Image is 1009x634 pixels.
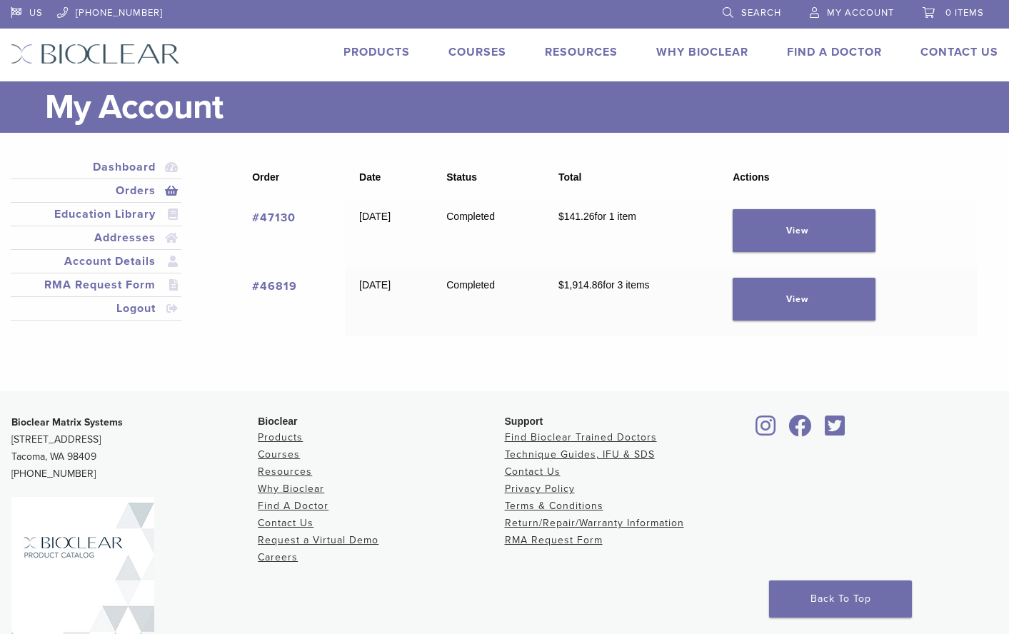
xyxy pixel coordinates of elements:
a: View order number 46819 [252,279,297,293]
a: Logout [14,300,179,317]
span: Order [252,171,279,183]
a: Contact Us [920,45,998,59]
a: Careers [258,551,298,563]
span: My Account [827,7,894,19]
a: Resources [258,466,312,478]
a: Resources [545,45,618,59]
a: Account Details [14,253,179,270]
strong: Bioclear Matrix Systems [11,416,123,428]
a: Find Bioclear Trained Doctors [505,431,657,443]
a: Contact Us [258,517,313,529]
a: Find A Doctor [258,500,328,512]
span: $ [558,211,564,222]
a: Terms & Conditions [505,500,603,512]
a: View order 46819 [733,278,875,321]
p: [STREET_ADDRESS] Tacoma, WA 98409 [PHONE_NUMBER] [11,414,258,483]
a: RMA Request Form [14,276,179,293]
span: Date [359,171,381,183]
td: Completed [432,268,544,336]
a: Courses [448,45,506,59]
img: Bioclear [11,44,180,64]
a: Bioclear [784,423,817,438]
span: Actions [733,171,769,183]
span: Support [505,416,543,427]
time: [DATE] [359,211,391,222]
span: 1,914.86 [558,279,603,291]
td: for 1 item [544,199,718,268]
a: Privacy Policy [505,483,575,495]
a: Contact Us [505,466,561,478]
a: Why Bioclear [656,45,748,59]
span: Bioclear [258,416,297,427]
a: RMA Request Form [505,534,603,546]
a: Bioclear [820,423,850,438]
a: Addresses [14,229,179,246]
span: Status [446,171,477,183]
span: Search [741,7,781,19]
a: Orders [14,182,179,199]
a: Back To Top [769,580,912,618]
time: [DATE] [359,279,391,291]
a: Request a Virtual Demo [258,534,378,546]
a: Education Library [14,206,179,223]
a: Products [258,431,303,443]
span: 0 items [945,7,984,19]
h1: My Account [45,81,998,133]
td: for 3 items [544,268,718,336]
a: Dashboard [14,158,179,176]
nav: Account pages [11,156,181,338]
td: Completed [432,199,544,268]
a: Find A Doctor [787,45,882,59]
span: Total [558,171,581,183]
a: Technique Guides, IFU & SDS [505,448,655,461]
a: Why Bioclear [258,483,324,495]
a: Courses [258,448,300,461]
a: Bioclear [751,423,781,438]
a: View order 47130 [733,209,875,252]
a: View order number 47130 [252,211,296,225]
a: Return/Repair/Warranty Information [505,517,684,529]
span: 141.26 [558,211,595,222]
span: $ [558,279,564,291]
a: Products [343,45,410,59]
